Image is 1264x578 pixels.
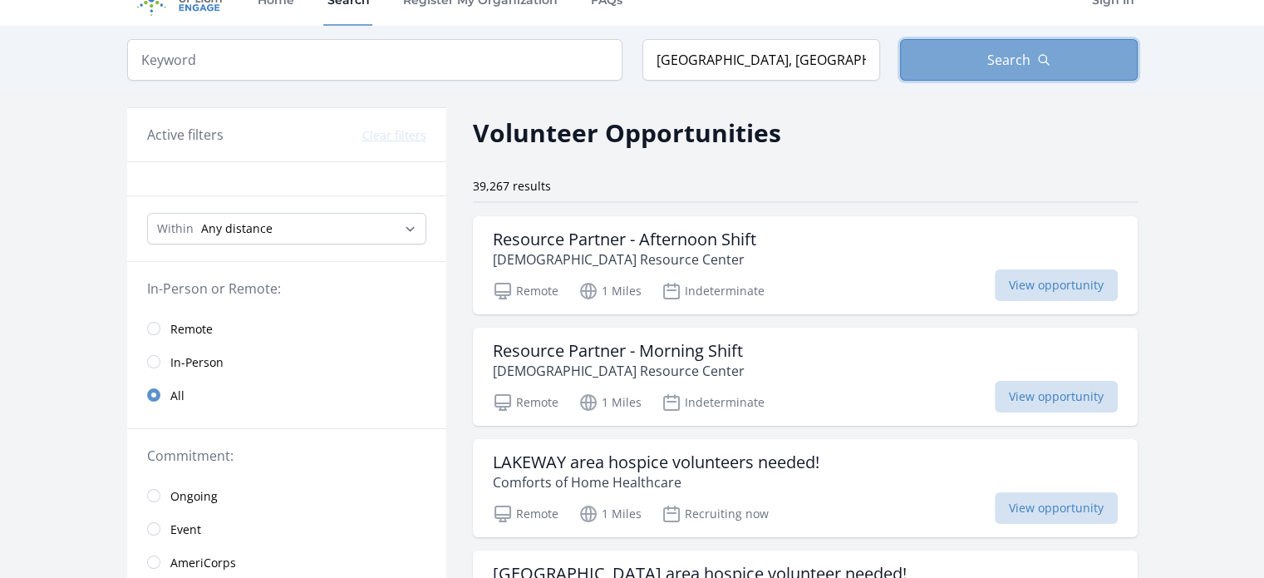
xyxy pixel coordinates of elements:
[170,488,218,505] span: Ongoing
[147,446,426,466] legend: Commitment:
[127,479,446,512] a: Ongoing
[995,381,1118,413] span: View opportunity
[473,114,781,151] h2: Volunteer Opportunities
[170,321,213,338] span: Remote
[127,312,446,345] a: Remote
[900,39,1138,81] button: Search
[127,39,622,81] input: Keyword
[662,393,765,413] p: Indeterminate
[578,504,642,524] p: 1 Miles
[170,555,236,571] span: AmeriCorps
[493,452,819,472] h3: LAKEWAY area hospice volunteers needed!
[147,213,426,245] select: Search Radius
[578,281,642,301] p: 1 Miles
[662,504,769,524] p: Recruiting now
[147,279,426,299] legend: In-Person or Remote:
[995,269,1118,301] span: View opportunity
[170,521,201,538] span: Event
[473,439,1138,537] a: LAKEWAY area hospice volunteers needed! Comforts of Home Healthcare Remote 1 Miles Recruiting now...
[473,216,1138,314] a: Resource Partner - Afternoon Shift [DEMOGRAPHIC_DATA] Resource Center Remote 1 Miles Indeterminat...
[493,504,558,524] p: Remote
[362,127,426,144] button: Clear filters
[493,472,819,492] p: Comforts of Home Healthcare
[493,249,756,269] p: [DEMOGRAPHIC_DATA] Resource Center
[170,388,184,404] span: All
[127,345,446,378] a: In-Person
[642,39,880,81] input: Location
[127,378,446,412] a: All
[493,393,558,413] p: Remote
[493,341,745,361] h3: Resource Partner - Morning Shift
[493,281,558,301] p: Remote
[578,393,642,413] p: 1 Miles
[662,281,765,301] p: Indeterminate
[493,230,756,249] h3: Resource Partner - Afternoon Shift
[473,328,1138,426] a: Resource Partner - Morning Shift [DEMOGRAPHIC_DATA] Resource Center Remote 1 Miles Indeterminate ...
[147,125,224,145] h3: Active filters
[127,512,446,546] a: Event
[493,361,745,381] p: [DEMOGRAPHIC_DATA] Resource Center
[473,178,551,194] span: 39,267 results
[987,50,1030,70] span: Search
[170,354,224,371] span: In-Person
[995,492,1118,524] span: View opportunity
